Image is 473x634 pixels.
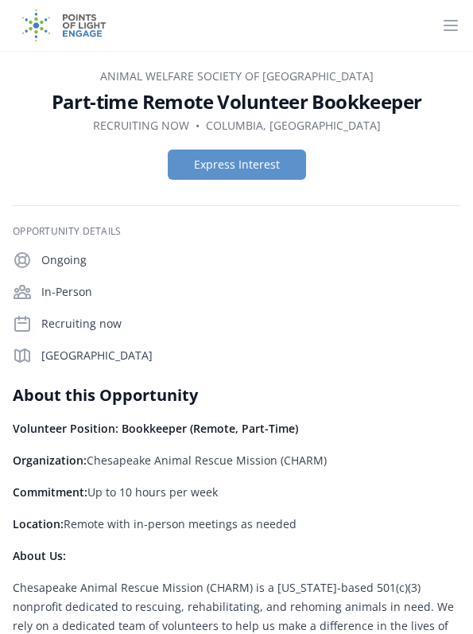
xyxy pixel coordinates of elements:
[13,548,66,563] strong: About Us:
[13,451,460,470] p: Chesapeake Animal Rescue Mission (CHARM)
[13,484,87,500] strong: Commitment:
[41,316,460,332] p: Recruiting now
[93,118,189,134] dd: Recruiting now
[13,421,298,436] strong: Volunteer Position: Bookkeeper (Remote, Part-Time)
[13,453,87,468] strong: Organization:
[100,68,374,84] a: Animal Welfare Society of [GEOGRAPHIC_DATA]
[168,150,306,180] button: Express Interest
[13,516,64,531] strong: Location:
[13,384,460,406] h2: About this Opportunity
[206,118,381,134] dd: Columbia, [GEOGRAPHIC_DATA]
[41,284,460,300] p: In-Person
[13,89,460,115] h1: Part-time Remote Volunteer Bookkeeper
[41,252,460,268] p: Ongoing
[196,118,200,134] div: •
[13,483,460,502] p: Up to 10 hours per week
[13,225,460,238] h3: Opportunity Details
[13,515,460,534] p: Remote with in-person meetings as needed
[41,348,460,364] p: [GEOGRAPHIC_DATA]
